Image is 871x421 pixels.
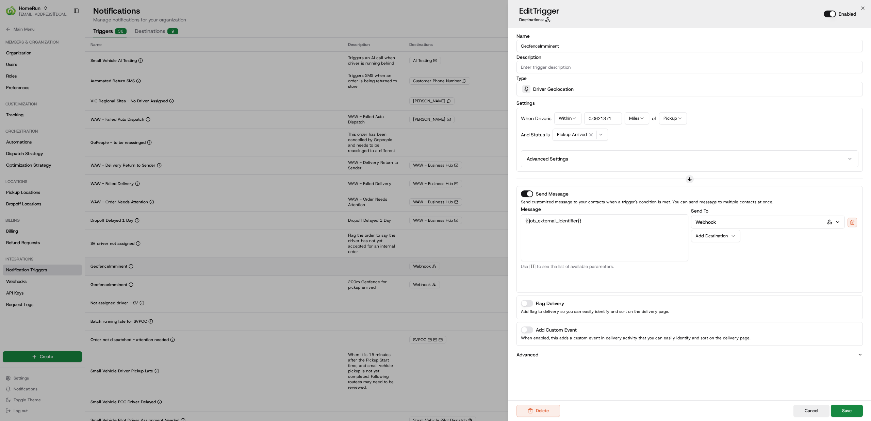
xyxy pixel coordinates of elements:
[7,117,18,128] img: Kareem Kanaan
[536,327,577,332] label: Add Custom Event
[7,153,12,158] div: 📗
[55,149,112,162] a: 💻API Documentation
[516,61,863,73] input: Enter trigger description
[31,72,94,77] div: We're available if you need us!
[691,216,844,228] button: Webhook
[839,11,856,17] label: Enabled
[533,86,574,92] span: Driver Geolocation
[521,335,858,341] p: When enabled, this adds a custom event in delivery activity that you can easily identify and sort...
[527,156,568,161] label: Advanced Settings
[516,34,863,38] label: Name
[48,168,82,174] a: Powered byPylon
[793,405,829,417] button: Cancel
[519,5,559,16] h3: Edit Trigger
[116,67,124,75] button: Start new chat
[516,351,863,358] button: Advanced
[524,153,855,164] button: Advanced Settings
[519,17,559,22] div: Destinations:
[21,124,55,129] span: [PERSON_NAME]
[521,131,550,138] p: And Status is
[521,207,688,212] label: Message
[516,76,863,81] label: Type
[521,264,688,269] p: Use to see the list of available parameters.
[516,351,538,358] p: Advanced
[695,219,716,225] p: Webhook
[18,44,112,51] input: Clear
[4,149,55,162] a: 📗Knowledge Base
[521,214,688,261] textarea: {{job_external_identifier}}
[105,87,124,95] button: See all
[7,7,20,20] img: Nash
[14,124,19,130] img: 1736555255976-a54dd68f-1ca7-489b-9aae-adbdc363a1c4
[516,405,560,417] button: Delete
[60,105,74,111] span: [DATE]
[516,55,863,60] label: Description
[7,27,124,38] p: Welcome 👋
[57,153,63,158] div: 💻
[14,65,27,77] img: 9188753566659_6852d8bf1fb38e338040_72.png
[521,115,552,122] p: When Driver is
[31,65,112,72] div: Start new chat
[557,132,587,138] span: Pickup Arrived
[536,191,569,196] label: Send Message
[516,100,535,106] label: Settings
[14,152,52,159] span: Knowledge Base
[691,208,708,214] label: Send To
[553,129,608,141] button: Pickup Arrived
[14,106,19,111] img: 1736555255976-a54dd68f-1ca7-489b-9aae-adbdc363a1c4
[652,112,858,124] div: of
[831,405,863,417] button: Save
[21,105,55,111] span: [PERSON_NAME]
[56,124,59,129] span: •
[521,199,858,205] p: Send customized message to your contacts when a trigger's condition is met. You can send message ...
[516,40,863,52] input: Enter trigger name
[56,105,59,111] span: •
[7,88,46,94] div: Past conversations
[521,308,858,315] p: Add flag to delivery so you can easily identify and sort on the delivery page.
[516,82,863,96] button: Driver Geolocation
[536,301,564,306] label: Flag Delivery
[7,65,19,77] img: 1736555255976-a54dd68f-1ca7-489b-9aae-adbdc363a1c4
[695,233,730,239] div: Add Destination
[64,152,109,159] span: API Documentation
[7,99,18,110] img: Masood Aslam
[68,169,82,174] span: Pylon
[60,124,74,129] span: [DATE]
